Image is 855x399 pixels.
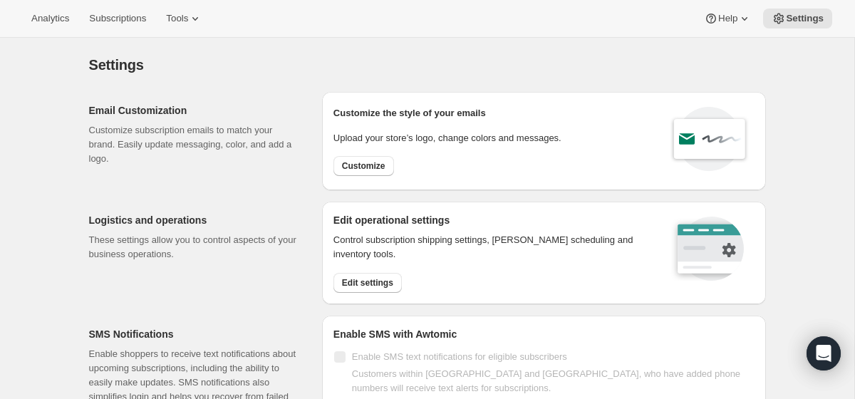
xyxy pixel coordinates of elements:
[342,160,385,172] span: Customize
[352,351,567,362] span: Enable SMS text notifications for eligible subscribers
[23,9,78,28] button: Analytics
[786,13,824,24] span: Settings
[807,336,841,370] div: Open Intercom Messenger
[352,368,740,393] span: Customers within [GEOGRAPHIC_DATA] and [GEOGRAPHIC_DATA], who have added phone numbers will recei...
[342,277,393,289] span: Edit settings
[89,57,144,73] span: Settings
[89,213,299,227] h2: Logistics and operations
[333,131,561,145] p: Upload your store’s logo, change colors and messages.
[695,9,760,28] button: Help
[157,9,211,28] button: Tools
[166,13,188,24] span: Tools
[333,233,652,261] p: Control subscription shipping settings, [PERSON_NAME] scheduling and inventory tools.
[89,327,299,341] h2: SMS Notifications
[333,273,402,293] button: Edit settings
[89,103,299,118] h2: Email Customization
[81,9,155,28] button: Subscriptions
[89,13,146,24] span: Subscriptions
[763,9,832,28] button: Settings
[89,233,299,261] p: These settings allow you to control aspects of your business operations.
[333,327,755,341] h2: Enable SMS with Awtomic
[333,213,652,227] h2: Edit operational settings
[333,106,486,120] p: Customize the style of your emails
[31,13,69,24] span: Analytics
[718,13,737,24] span: Help
[333,156,394,176] button: Customize
[89,123,299,166] p: Customize subscription emails to match your brand. Easily update messaging, color, and add a logo.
